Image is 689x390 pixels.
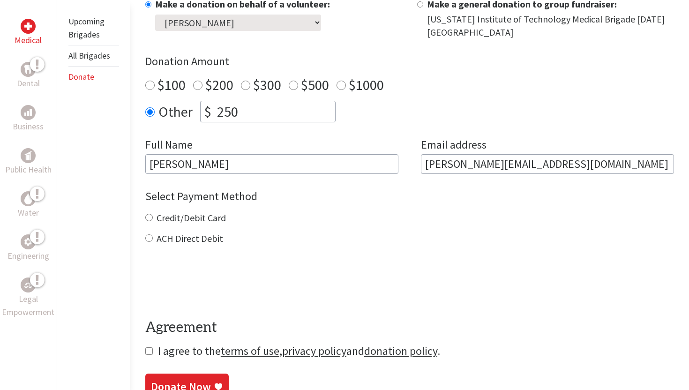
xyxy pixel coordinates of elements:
[157,212,226,224] label: Credit/Debit Card
[68,67,119,87] li: Donate
[215,101,335,122] input: Enter Amount
[221,344,279,358] a: terms of use
[21,62,36,77] div: Dental
[7,234,49,262] a: EngineeringEngineering
[145,154,398,174] input: Enter Full Name
[145,264,288,300] iframe: reCAPTCHA
[24,22,32,30] img: Medical
[24,238,32,246] img: Engineering
[13,105,44,133] a: BusinessBusiness
[158,101,193,122] label: Other
[2,277,55,319] a: Legal EmpowermentLegal Empowerment
[158,344,440,358] span: I agree to the , and .
[421,137,487,154] label: Email address
[24,65,32,74] img: Dental
[15,19,42,47] a: MedicalMedical
[21,19,36,34] div: Medical
[157,76,186,94] label: $100
[364,344,437,358] a: donation policy
[421,154,674,174] input: Your Email
[21,105,36,120] div: Business
[253,76,281,94] label: $300
[68,11,119,45] li: Upcoming Brigades
[205,76,233,94] label: $200
[349,76,384,94] label: $1000
[2,292,55,319] p: Legal Empowerment
[427,13,674,39] div: [US_STATE] Institute of Technology Medical Brigade [DATE] [GEOGRAPHIC_DATA]
[24,109,32,116] img: Business
[15,34,42,47] p: Medical
[201,101,215,122] div: $
[24,282,32,288] img: Legal Empowerment
[68,45,119,67] li: All Brigades
[21,234,36,249] div: Engineering
[5,163,52,176] p: Public Health
[17,62,40,90] a: DentalDental
[145,54,674,69] h4: Donation Amount
[7,249,49,262] p: Engineering
[145,319,674,336] h4: Agreement
[13,120,44,133] p: Business
[5,148,52,176] a: Public HealthPublic Health
[157,232,223,244] label: ACH Direct Debit
[24,193,32,204] img: Water
[18,206,39,219] p: Water
[68,16,105,40] a: Upcoming Brigades
[68,71,94,82] a: Donate
[18,191,39,219] a: WaterWater
[21,148,36,163] div: Public Health
[145,137,193,154] label: Full Name
[24,151,32,160] img: Public Health
[282,344,346,358] a: privacy policy
[145,189,674,204] h4: Select Payment Method
[21,277,36,292] div: Legal Empowerment
[21,191,36,206] div: Water
[68,50,110,61] a: All Brigades
[301,76,329,94] label: $500
[17,77,40,90] p: Dental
